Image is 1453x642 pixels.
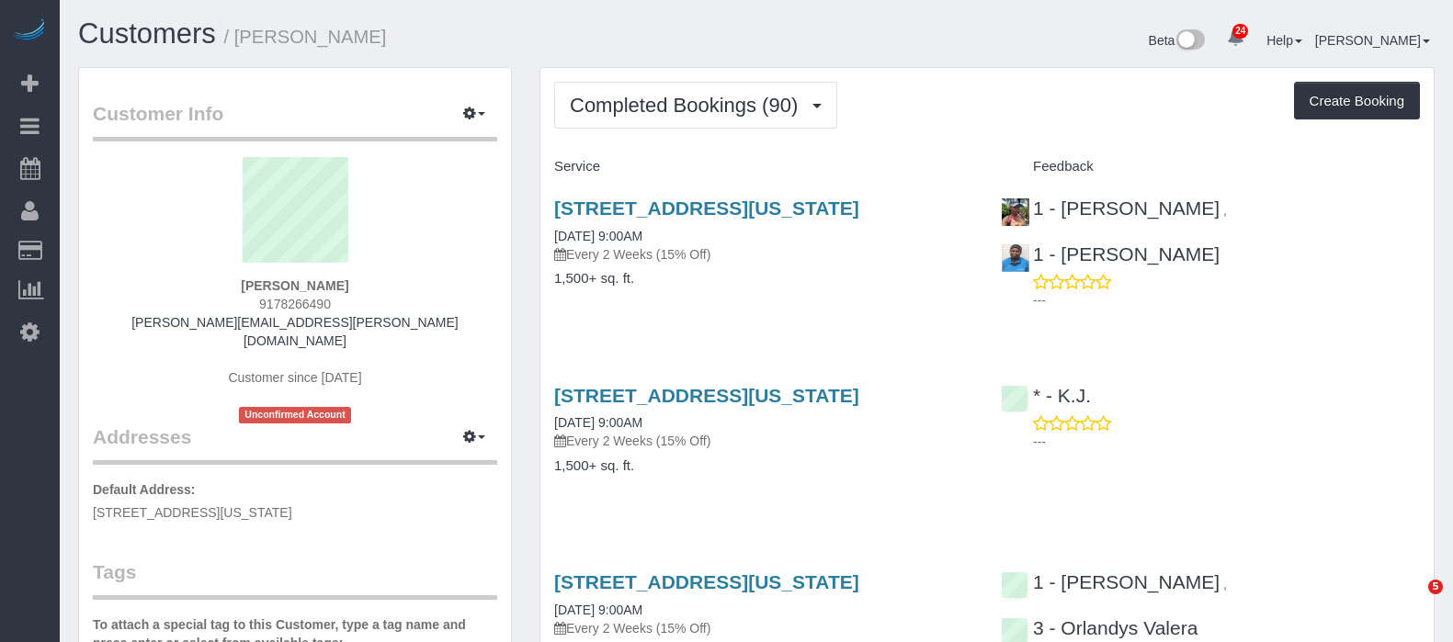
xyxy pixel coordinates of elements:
label: Default Address: [93,480,196,499]
p: --- [1033,291,1420,310]
span: Unconfirmed Account [239,407,351,422]
span: Customer since [DATE] [228,370,361,385]
legend: Customer Info [93,100,497,141]
a: [STREET_ADDRESS][US_STATE] [554,197,859,219]
img: Automaid Logo [11,18,48,44]
a: Customers [78,17,216,50]
a: 1 - [PERSON_NAME] [1001,243,1220,265]
span: 5 [1428,580,1443,594]
span: , [1223,577,1227,591]
img: 1 - Mandy Williams [1002,198,1029,226]
span: [STREET_ADDRESS][US_STATE] [93,505,292,520]
a: 24 [1218,18,1254,59]
span: Completed Bookings (90) [570,94,807,117]
h4: Service [554,159,973,175]
button: Completed Bookings (90) [554,82,837,129]
legend: Tags [93,558,497,600]
img: 1 - Noufoh Sodandji [1002,244,1029,272]
h4: 1,500+ sq. ft. [554,271,973,287]
h4: Feedback [1001,159,1420,175]
a: [DATE] 9:00AM [554,415,642,430]
a: [DATE] 9:00AM [554,603,642,617]
span: 24 [1232,24,1248,39]
a: Beta [1149,33,1206,48]
a: Help [1266,33,1302,48]
span: , [1223,203,1227,218]
a: 1 - [PERSON_NAME] [1001,571,1220,592]
p: Every 2 Weeks (15% Off) [554,619,973,637]
p: --- [1033,433,1420,451]
a: * - K.J. [1001,385,1091,406]
strong: [PERSON_NAME] [241,278,348,293]
a: [STREET_ADDRESS][US_STATE] [554,385,859,406]
a: [PERSON_NAME][EMAIL_ADDRESS][PERSON_NAME][DOMAIN_NAME] [131,315,459,348]
hm-ph: 9178266490 [259,297,331,311]
a: [PERSON_NAME] [1315,33,1430,48]
a: 1 - [PERSON_NAME] [1001,197,1220,219]
a: [DATE] 9:00AM [554,229,642,243]
img: New interface [1175,29,1205,53]
a: [STREET_ADDRESS][US_STATE] [554,571,859,592]
p: Every 2 Weeks (15% Off) [554,432,973,450]
iframe: Intercom live chat [1391,580,1435,624]
small: / [PERSON_NAME] [224,27,387,47]
a: 3 - Orlandys Valera [1001,617,1198,638]
button: Create Booking [1294,82,1420,120]
h4: 1,500+ sq. ft. [554,458,973,474]
p: Every 2 Weeks (15% Off) [554,245,973,264]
